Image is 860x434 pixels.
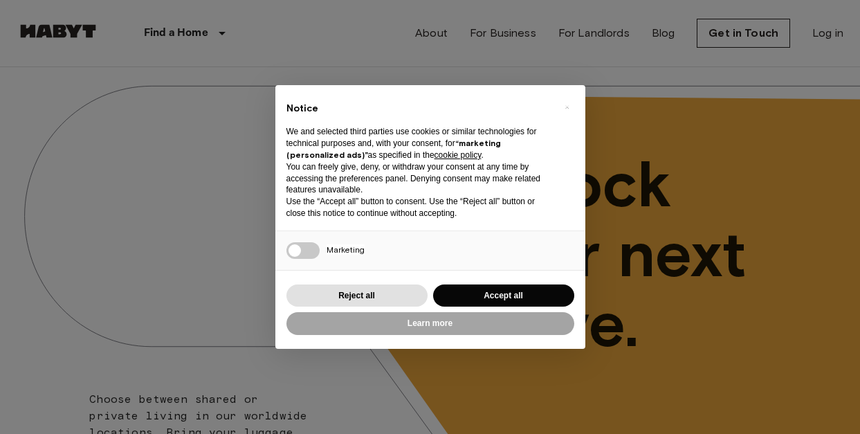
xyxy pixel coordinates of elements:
[434,150,482,160] a: cookie policy
[327,244,365,255] span: Marketing
[433,284,574,307] button: Accept all
[286,102,552,116] h2: Notice
[565,99,569,116] span: ×
[286,196,552,219] p: Use the “Accept all” button to consent. Use the “Reject all” button or close this notice to conti...
[286,312,574,335] button: Learn more
[286,138,501,160] strong: “marketing (personalized ads)”
[286,126,552,161] p: We and selected third parties use cookies or similar technologies for technical purposes and, wit...
[556,96,578,118] button: Close this notice
[286,284,428,307] button: Reject all
[286,161,552,196] p: You can freely give, deny, or withdraw your consent at any time by accessing the preferences pane...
